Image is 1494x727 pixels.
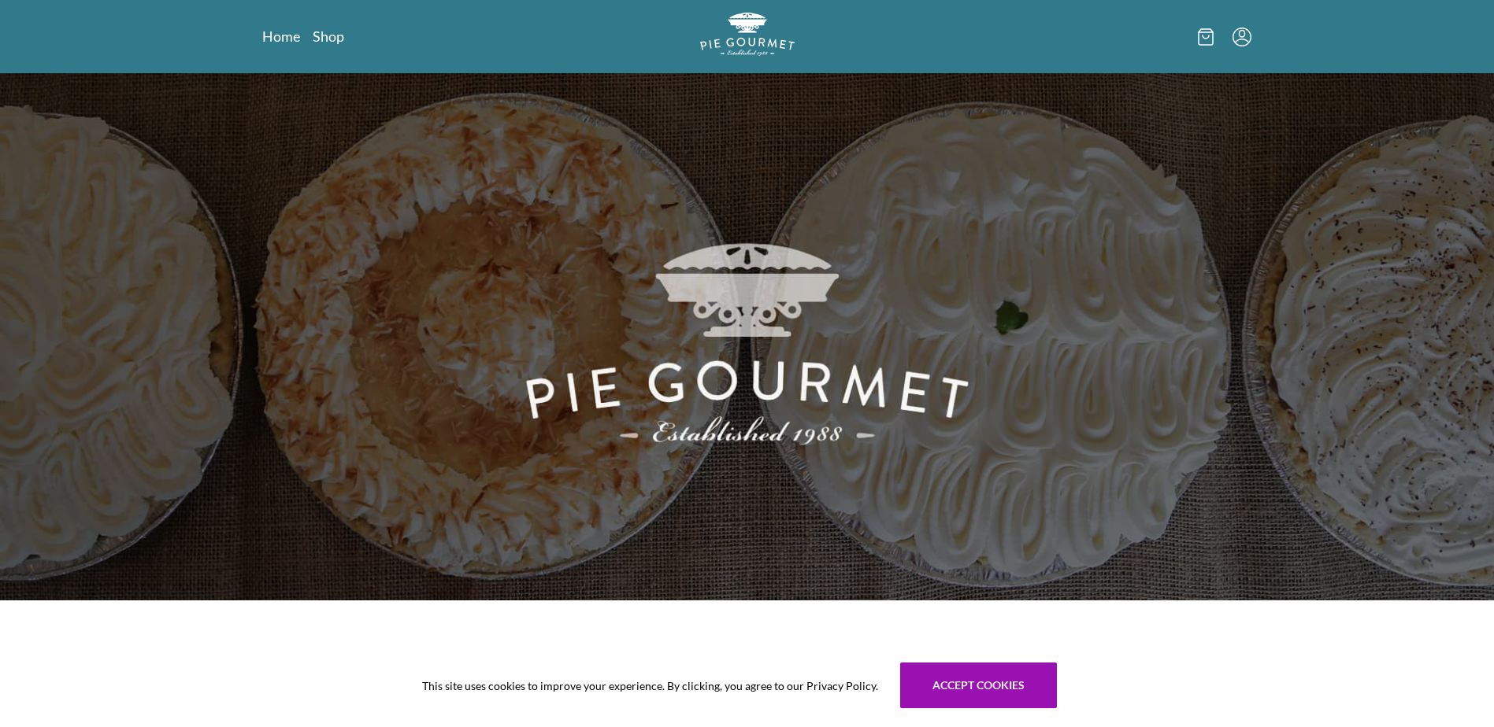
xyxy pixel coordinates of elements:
a: Logo [700,13,795,61]
button: Accept cookies [900,662,1057,708]
a: Shop [313,27,344,46]
a: Home [262,27,300,46]
img: logo [700,13,795,56]
button: Menu [1233,28,1251,46]
span: This site uses cookies to improve your experience. By clicking, you agree to our Privacy Policy. [422,677,878,694]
